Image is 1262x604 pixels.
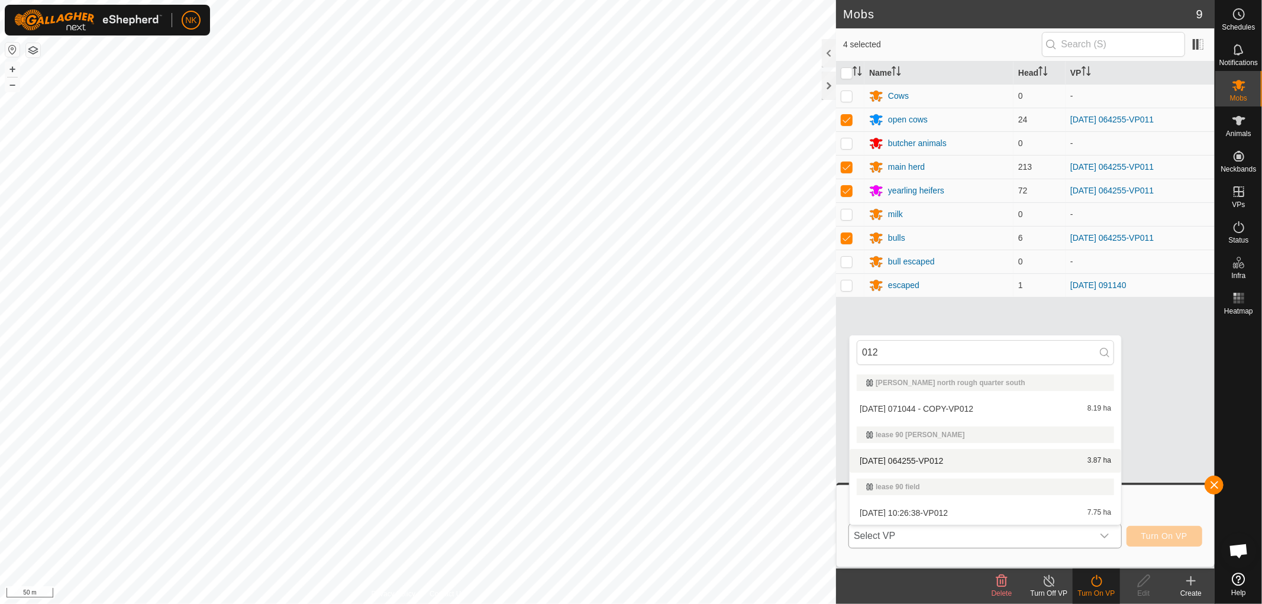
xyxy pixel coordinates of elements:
[1066,131,1215,155] td: -
[1018,115,1028,124] span: 24
[1215,568,1262,601] a: Help
[1224,308,1253,315] span: Heatmap
[26,43,40,57] button: Map Layers
[888,90,909,102] div: Cows
[1066,250,1215,273] td: -
[1082,68,1091,77] p-sorticon: Activate to sort
[850,501,1121,525] li: 2025-09-16 10:26:38-VP012
[1226,130,1251,137] span: Animals
[1219,59,1258,66] span: Notifications
[853,68,862,77] p-sorticon: Activate to sort
[1018,162,1032,172] span: 213
[888,137,947,150] div: butcher animals
[5,43,20,57] button: Reset Map
[185,14,196,27] span: NK
[1066,202,1215,226] td: -
[1230,95,1247,102] span: Mobs
[1196,5,1203,23] span: 9
[992,589,1012,597] span: Delete
[1167,588,1215,599] div: Create
[5,62,20,76] button: +
[1070,186,1154,195] a: [DATE] 064255-VP011
[5,77,20,92] button: –
[888,279,919,292] div: escaped
[1018,233,1023,243] span: 6
[430,589,464,599] a: Contact Us
[1018,138,1023,148] span: 0
[1073,588,1120,599] div: Turn On VP
[14,9,162,31] img: Gallagher Logo
[1070,115,1154,124] a: [DATE] 064255-VP011
[1018,257,1023,266] span: 0
[888,114,928,126] div: open cows
[860,509,948,517] span: [DATE] 10:26:38-VP012
[1066,84,1215,108] td: -
[1120,588,1167,599] div: Edit
[857,340,1114,365] input: Search
[1025,588,1073,599] div: Turn Off VP
[1221,533,1257,569] div: Open chat
[1070,162,1154,172] a: [DATE] 064255-VP011
[1141,531,1187,541] span: Turn On VP
[864,62,1014,85] th: Name
[850,397,1121,421] li: 2025-08-13 071044 - COPY-VP012
[1087,405,1111,413] span: 8.19 ha
[866,483,1105,490] div: lease 90 field
[1232,201,1245,208] span: VPs
[1018,91,1023,101] span: 0
[372,589,416,599] a: Privacy Policy
[843,38,1042,51] span: 4 selected
[860,405,973,413] span: [DATE] 071044 - COPY-VP012
[1093,524,1116,548] div: dropdown trigger
[1038,68,1048,77] p-sorticon: Activate to sort
[1070,233,1154,243] a: [DATE] 064255-VP011
[1087,457,1111,465] span: 3.87 ha
[849,524,1093,548] span: Select VP
[892,68,901,77] p-sorticon: Activate to sort
[888,161,925,173] div: main herd
[1018,186,1028,195] span: 72
[1042,32,1185,57] input: Search (S)
[1087,509,1111,517] span: 7.75 ha
[1222,24,1255,31] span: Schedules
[888,208,903,221] div: milk
[866,379,1105,386] div: [PERSON_NAME] north rough quarter south
[850,449,1121,473] li: 2025-09-23 064255-VP012
[888,185,944,197] div: yearling heifers
[1018,280,1023,290] span: 1
[1231,589,1246,596] span: Help
[1228,237,1248,244] span: Status
[850,370,1121,525] ul: Option List
[1018,209,1023,219] span: 0
[860,457,943,465] span: [DATE] 064255-VP012
[1231,272,1245,279] span: Infra
[1221,166,1256,173] span: Neckbands
[888,256,935,268] div: bull escaped
[1127,526,1202,547] button: Turn On VP
[1070,280,1127,290] a: [DATE] 091140
[888,232,905,244] div: bulls
[866,431,1105,438] div: lease 90 [PERSON_NAME]
[1066,62,1215,85] th: VP
[1014,62,1066,85] th: Head
[843,7,1196,21] h2: Mobs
